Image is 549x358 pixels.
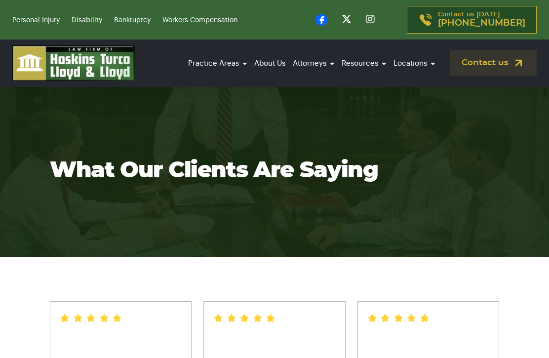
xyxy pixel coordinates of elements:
a: Resources [339,50,389,77]
a: Workers Compensation [162,17,237,24]
a: Attorneys [290,50,337,77]
a: Personal Injury [12,17,60,24]
a: About Us [252,50,288,77]
a: Bankruptcy [114,17,151,24]
a: Contact us [DATE][PHONE_NUMBER] [407,6,537,34]
p: Contact us [DATE] [438,11,525,28]
span: [PHONE_NUMBER] [438,18,525,28]
h1: What our clients are saying [50,157,499,184]
img: logo [12,45,135,81]
a: Locations [391,50,437,77]
a: Practice Areas [186,50,249,77]
a: Disability [72,17,102,24]
a: Contact us [450,50,537,76]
